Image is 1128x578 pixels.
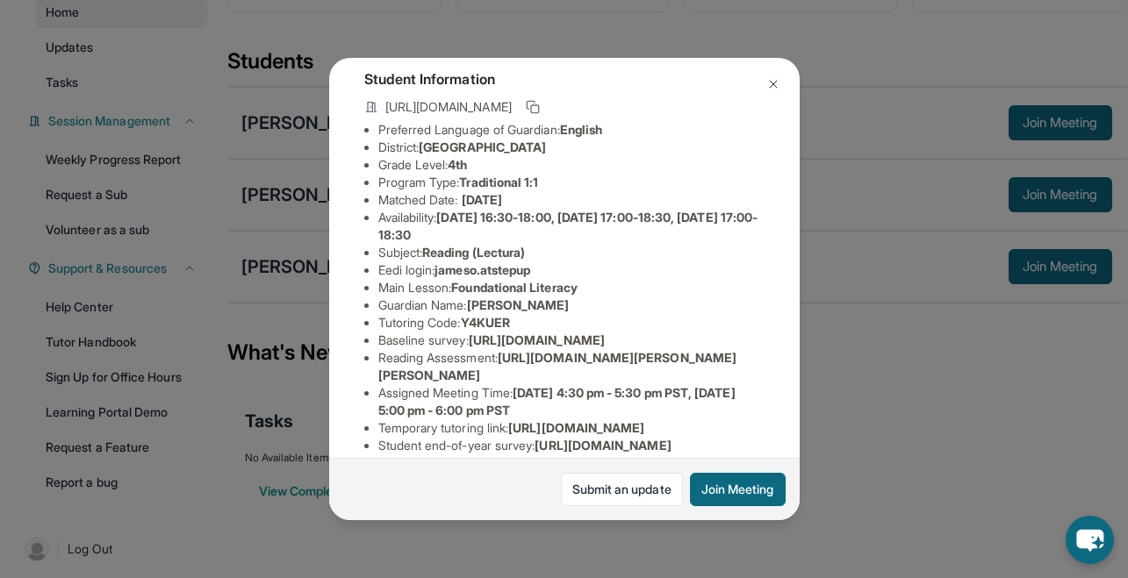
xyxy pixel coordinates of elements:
span: [DATE] [462,192,502,207]
a: Submit an update [561,473,683,506]
span: [PERSON_NAME] [467,297,570,312]
span: [URL][DOMAIN_NAME] [469,332,605,347]
li: Grade Level: [378,156,765,174]
li: Matched Date: [378,191,765,209]
li: Student Learning Portal Link (requires tutoring code) : [378,454,765,489]
li: Subject : [378,244,765,261]
li: Reading Assessment : [378,349,765,384]
span: [URL][DOMAIN_NAME] [535,438,671,453]
li: Availability: [378,209,765,244]
button: chat-button [1066,516,1114,564]
h4: Student Information [364,68,765,89]
img: Close Icon [766,77,780,91]
li: Main Lesson : [378,279,765,296]
li: Assigned Meeting Time : [378,384,765,419]
span: Traditional 1:1 [459,175,538,189]
span: [DATE] 16:30-18:00, [DATE] 17:00-18:30, [DATE] 17:00-18:30 [378,210,758,242]
li: Preferred Language of Guardian: [378,121,765,139]
span: Y4KUER [461,315,510,330]
span: [URL][DOMAIN_NAME] [385,98,512,116]
li: Temporary tutoring link : [378,419,765,437]
li: District: [378,139,765,156]
li: Tutoring Code : [378,314,765,332]
span: English [560,122,603,137]
span: [DATE] 4:30 pm - 5:30 pm PST, [DATE] 5:00 pm - 6:00 pm PST [378,385,736,417]
li: Baseline survey : [378,332,765,349]
button: Join Meeting [690,473,786,506]
span: 4th [448,157,467,172]
button: Copy link [522,96,543,118]
li: Eedi login : [378,261,765,279]
span: [GEOGRAPHIC_DATA] [419,139,546,154]
span: Reading (Lectura) [422,245,525,260]
li: Guardian Name : [378,296,765,314]
li: Student end-of-year survey : [378,437,765,454]
li: Program Type: [378,174,765,191]
span: Foundational Literacy [451,280,577,295]
span: jameso.atstepup [435,262,530,277]
span: [URL][DOMAIN_NAME][PERSON_NAME][PERSON_NAME] [378,350,737,382]
span: [URL][DOMAIN_NAME] [508,420,644,435]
